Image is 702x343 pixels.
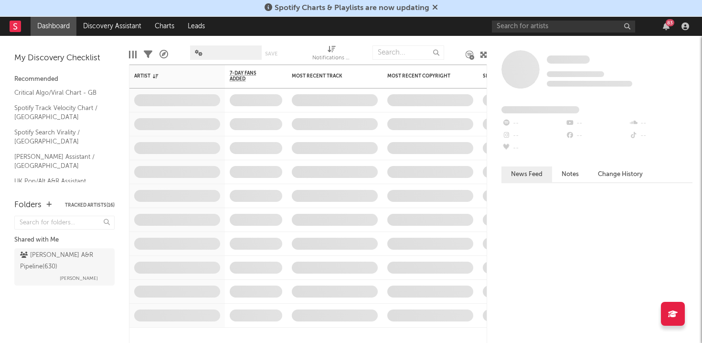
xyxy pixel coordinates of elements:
button: Tracked Artists(16) [65,203,115,208]
a: Discovery Assistant [76,17,148,36]
span: Spotify Charts & Playlists are now updating [275,4,429,12]
div: Most Recent Copyright [387,73,459,79]
a: Spotify Search Virality / [GEOGRAPHIC_DATA] [14,127,105,147]
span: Tracking Since: [DATE] [547,71,604,77]
div: Edit Columns [129,41,137,68]
span: 7-Day Fans Added [230,70,268,82]
div: -- [565,117,628,130]
button: Save [265,51,277,56]
span: Dismiss [432,4,438,12]
a: Some Artist [547,55,590,65]
div: -- [629,130,692,142]
button: 83 [663,22,670,30]
div: Shared with Me [14,234,115,246]
div: Recommended [14,74,115,85]
div: Folders [14,199,42,211]
a: Dashboard [31,17,76,36]
div: -- [501,130,565,142]
a: UK Pop/Alt A&R Assistant [14,176,105,187]
input: Search for artists [492,21,635,33]
div: Filters [144,41,152,68]
div: Most Recent Track [292,73,363,79]
a: Charts [148,17,181,36]
a: [PERSON_NAME] A&R Pipeline(630)[PERSON_NAME] [14,248,115,286]
button: Change History [588,166,652,182]
a: [PERSON_NAME] Assistant / [GEOGRAPHIC_DATA] [14,152,105,171]
input: Search for folders... [14,216,115,230]
a: Leads [181,17,212,36]
div: -- [565,130,628,142]
div: [PERSON_NAME] A&R Pipeline ( 630 ) [20,250,106,273]
span: 0 fans last week [547,81,632,87]
div: -- [501,117,565,130]
div: -- [501,142,565,155]
div: 83 [666,19,674,26]
div: Notifications (Artist) [312,53,351,64]
a: Spotify Track Velocity Chart / [GEOGRAPHIC_DATA] [14,103,105,122]
div: My Discovery Checklist [14,53,115,64]
div: A&R Pipeline [160,41,168,68]
div: Notifications (Artist) [312,41,351,68]
input: Search... [372,45,444,60]
span: [PERSON_NAME] [60,273,98,284]
a: Critical Algo/Viral Chart - GB [14,88,105,98]
span: Fans Added by Platform [501,106,579,113]
button: News Feed [501,166,552,182]
div: Artist [134,73,206,79]
div: -- [629,117,692,130]
button: Notes [552,166,588,182]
